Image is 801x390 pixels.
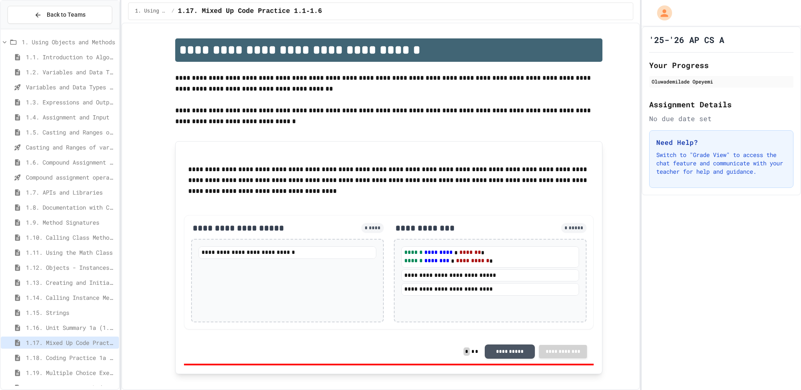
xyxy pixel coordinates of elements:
span: 1.19. Multiple Choice Exercises for Unit 1a (1.1-1.6) [26,368,116,377]
span: 1.17. Mixed Up Code Practice 1.1-1.6 [178,6,322,16]
h2: Assignment Details [649,99,793,110]
span: 1.1. Introduction to Algorithms, Programming, and Compilers [26,53,116,61]
span: 1.13. Creating and Initializing Objects: Constructors [26,278,116,287]
span: 1.7. APIs and Libraries [26,188,116,197]
span: Compound assignment operators - Quiz [26,173,116,182]
span: 1.10. Calling Class Methods [26,233,116,242]
span: 1.3. Expressions and Output [New] [26,98,116,106]
h2: Your Progress [649,59,793,71]
div: My Account [648,3,674,23]
iframe: chat widget [766,357,793,382]
span: 1.5. Casting and Ranges of Values [26,128,116,137]
h1: '25-'26 AP CS A [649,34,724,46]
span: 1.14. Calling Instance Methods [26,293,116,302]
span: Casting and Ranges of variables - Quiz [26,143,116,152]
span: Variables and Data Types - Quiz [26,83,116,91]
span: 1.17. Mixed Up Code Practice 1.1-1.6 [26,338,116,347]
span: 1.16. Unit Summary 1a (1.1-1.6) [26,323,116,332]
div: No due date set [649,114,793,124]
span: 1. Using Objects and Methods [135,8,168,15]
span: 1.18. Coding Practice 1a (1.1-1.6) [26,353,116,362]
iframe: chat widget [732,320,793,356]
span: 1.11. Using the Math Class [26,248,116,257]
span: 1.2. Variables and Data Types [26,68,116,76]
span: 1.6. Compound Assignment Operators [26,158,116,167]
div: Oluwademilade Opeyemi [652,78,791,85]
span: 1.12. Objects - Instances of Classes [26,263,116,272]
button: Back to Teams [8,6,112,24]
span: 1.9. Method Signatures [26,218,116,227]
h3: Need Help? [656,137,786,147]
span: Back to Teams [47,10,86,19]
p: Switch to "Grade View" to access the chat feature and communicate with your teacher for help and ... [656,151,786,176]
span: / [171,8,174,15]
span: 1.4. Assignment and Input [26,113,116,122]
span: 1.8. Documentation with Comments and Preconditions [26,203,116,212]
span: 1. Using Objects and Methods [22,38,116,46]
span: 1.15. Strings [26,308,116,317]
